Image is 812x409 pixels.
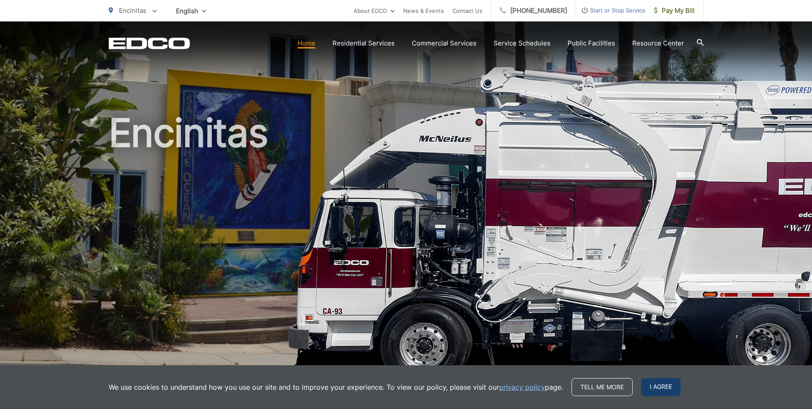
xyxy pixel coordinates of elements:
[109,382,563,392] p: We use cookies to understand how you use our site and to improve your experience. To view our pol...
[654,6,695,16] span: Pay My Bill
[641,378,681,396] span: I agree
[354,6,395,16] a: About EDCO
[452,6,482,16] a: Contact Us
[297,38,315,48] a: Home
[568,38,615,48] a: Public Facilities
[109,37,190,49] a: EDCD logo. Return to the homepage.
[119,6,146,15] span: Encinitas
[571,378,633,396] a: Tell me more
[333,38,395,48] a: Residential Services
[170,3,213,18] span: English
[412,38,476,48] a: Commercial Services
[499,382,545,392] a: privacy policy
[403,6,444,16] a: News & Events
[494,38,550,48] a: Service Schedules
[632,38,684,48] a: Resource Center
[109,111,704,383] h1: Encinitas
